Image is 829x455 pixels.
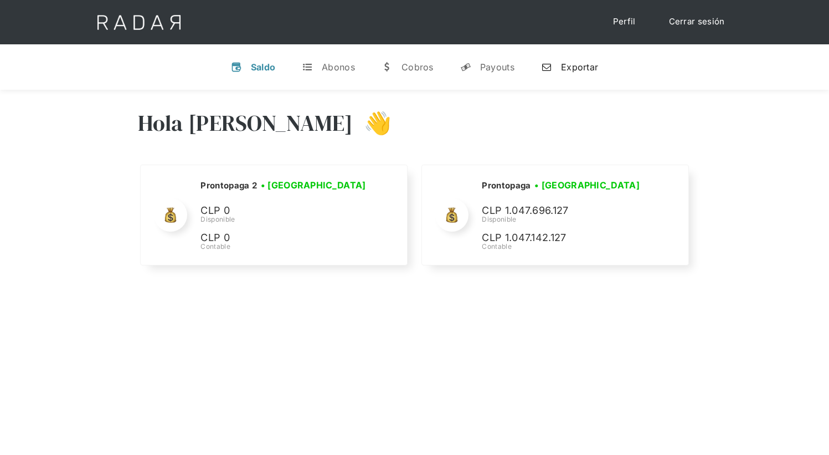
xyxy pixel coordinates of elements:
div: Payouts [480,62,514,73]
div: w [382,62,393,73]
a: Perfil [602,11,647,33]
div: Abonos [322,62,355,73]
div: Saldo [251,62,276,73]
h3: Hola [PERSON_NAME] [138,109,353,137]
div: Contable [482,242,648,252]
p: CLP 0 [200,203,367,219]
a: Cerrar sesión [658,11,736,33]
div: t [302,62,313,73]
div: Cobros [401,62,434,73]
h2: Prontopaga [482,180,531,191]
div: y [460,62,471,73]
p: CLP 1.047.696.127 [482,203,648,219]
div: Contable [200,242,369,252]
div: Exportar [561,62,598,73]
div: Disponible [200,214,369,224]
h2: Prontopaga 2 [200,180,257,191]
h3: • [GEOGRAPHIC_DATA] [261,178,366,192]
div: Disponible [482,214,648,224]
h3: 👋 [353,109,392,137]
p: CLP 1.047.142.127 [482,230,648,246]
p: CLP 0 [200,230,367,246]
div: v [231,62,242,73]
div: n [541,62,552,73]
h3: • [GEOGRAPHIC_DATA] [534,178,640,192]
